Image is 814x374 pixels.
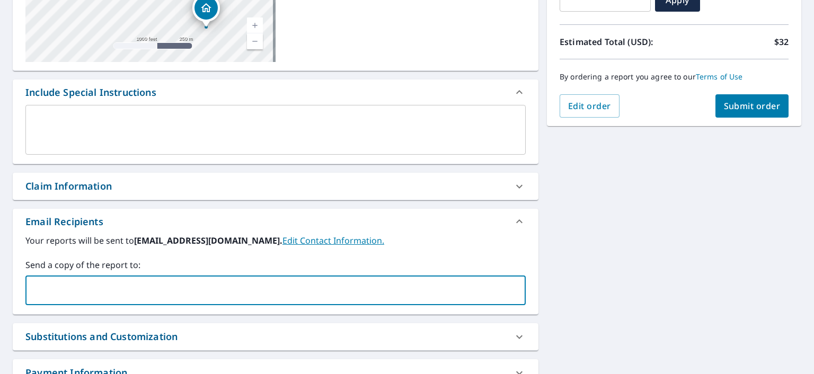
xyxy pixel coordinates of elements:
p: By ordering a report you agree to our [560,72,789,82]
div: Include Special Instructions [13,79,538,105]
button: Edit order [560,94,620,118]
a: EditContactInfo [282,235,384,246]
p: $32 [774,35,789,48]
div: Email Recipients [13,209,538,234]
div: Email Recipients [25,215,103,229]
b: [EMAIL_ADDRESS][DOMAIN_NAME]. [134,235,282,246]
div: Claim Information [25,179,112,193]
a: Current Level 15, Zoom Out [247,33,263,49]
div: Substitutions and Customization [13,323,538,350]
label: Your reports will be sent to [25,234,526,247]
a: Terms of Use [696,72,743,82]
div: Include Special Instructions [25,85,156,100]
button: Submit order [715,94,789,118]
span: Submit order [724,100,781,112]
div: Substitutions and Customization [25,330,178,344]
span: Edit order [568,100,611,112]
p: Estimated Total (USD): [560,35,674,48]
a: Current Level 15, Zoom In [247,17,263,33]
div: Claim Information [13,173,538,200]
label: Send a copy of the report to: [25,259,526,271]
